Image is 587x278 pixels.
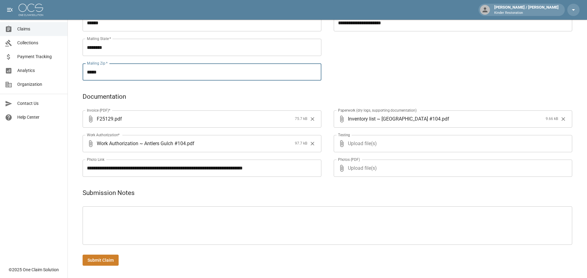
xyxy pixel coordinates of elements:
[97,140,186,147] span: Work Authorization ~ Antlers Gulch #104
[308,139,317,148] button: Clear
[308,114,317,124] button: Clear
[113,115,122,122] span: . pdf
[97,115,113,122] span: F25129
[492,4,561,15] div: [PERSON_NAME] / [PERSON_NAME]
[17,81,63,88] span: Organization
[348,115,441,122] span: Inventory list ~ [GEOGRAPHIC_DATA] #104
[4,4,16,16] button: open drawer
[87,132,120,137] label: Work Authorization*
[338,157,360,162] label: Photos (PDF)
[348,135,556,152] span: Upload file(s)
[186,140,194,147] span: . pdf
[17,114,63,121] span: Help Center
[9,267,59,273] div: © 2025 One Claim Solution
[338,108,417,113] label: Paperwork (dry logs, supporting documentation)
[18,4,43,16] img: ocs-logo-white-transparent.png
[559,114,568,124] button: Clear
[546,116,558,122] span: 9.66 kB
[17,54,63,60] span: Payment Tracking
[295,141,307,147] span: 97.7 kB
[338,132,350,137] label: Testing
[295,116,307,122] span: 75.7 kB
[17,26,63,32] span: Claims
[17,67,63,74] span: Analytics
[87,108,111,113] label: Invoice (PDF)*
[17,100,63,107] span: Contact Us
[348,160,556,177] span: Upload file(s)
[87,157,104,162] label: Photo Link
[83,255,119,266] button: Submit Claim
[87,61,108,66] label: Mailing Zip
[87,36,111,41] label: Mailing State
[494,10,559,16] p: Kinder Restoration
[17,40,63,46] span: Collections
[441,115,449,122] span: . pdf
